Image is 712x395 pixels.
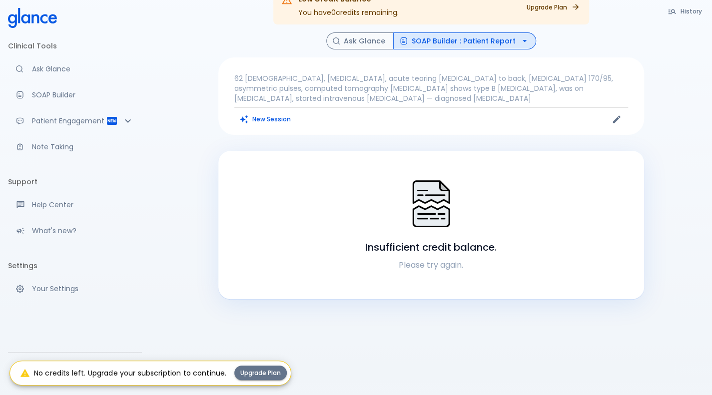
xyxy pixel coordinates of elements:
[8,254,142,278] li: Settings
[8,220,142,242] div: Recent updates and feature releases
[8,278,142,300] a: Manage your settings
[32,200,134,210] p: Help Center
[609,112,624,127] button: Edit
[8,84,142,106] a: Docugen: Compose a clinical documentation in seconds
[8,34,142,58] li: Clinical Tools
[8,136,142,158] a: Advanced note-taking
[234,366,287,380] button: Upgrade Plan
[32,142,134,152] p: Note Taking
[8,170,142,194] li: Support
[8,194,142,216] a: Get help from our support team
[234,73,628,103] p: 62 [DEMOGRAPHIC_DATA], [MEDICAL_DATA], acute tearing [MEDICAL_DATA] to back, [MEDICAL_DATA] 170/9...
[32,90,134,100] p: SOAP Builder
[32,116,106,126] p: Patient Engagement
[32,284,134,294] p: Your Settings
[234,112,297,126] button: Clears all inputs and results.
[32,64,134,74] p: Ask Glance
[8,357,142,391] div: PROD testPRODTEST
[663,4,708,18] button: History
[8,110,142,132] div: Patient Reports & Referrals
[8,58,142,80] a: Moramiz: Find ICD10AM codes instantly
[406,179,456,229] img: Search Not Found
[326,32,394,50] button: Ask Glance
[365,239,497,255] h6: Insufficient credit balance.
[20,364,226,382] div: No credits left. Upgrade your subscription to continue.
[393,32,536,50] button: SOAP Builder : Patient Report
[230,259,632,271] p: Please try again.
[32,226,134,236] p: What's new?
